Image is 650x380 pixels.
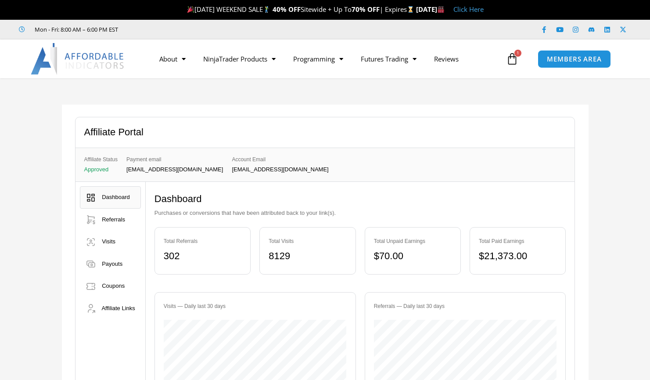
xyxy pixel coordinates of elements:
[126,166,223,173] p: [EMAIL_ADDRESS][DOMAIN_NAME]
[102,282,125,289] span: Coupons
[151,49,504,69] nav: Menu
[32,24,118,35] span: Mon - Fri: 8:00 AM – 6:00 PM EST
[514,50,521,57] span: 1
[269,247,346,265] div: 8129
[84,126,144,139] h2: Affiliate Portal
[130,25,262,34] iframe: Customer reviews powered by Trustpilot
[80,209,141,231] a: Referrals
[407,6,414,13] img: ⌛
[164,247,241,265] div: 302
[352,5,380,14] strong: 70% OFF
[126,155,223,164] span: Payment email
[80,297,141,320] a: Affiliate Links
[187,6,194,13] img: 🎉
[425,49,467,69] a: Reviews
[538,50,611,68] a: MEMBERS AREA
[269,236,346,246] div: Total Visits
[232,155,328,164] span: Account Email
[84,155,118,164] span: Affiliate Status
[493,46,531,72] a: 1
[164,236,241,246] div: Total Referrals
[479,250,527,261] bdi: 21,373.00
[284,49,352,69] a: Programming
[374,250,379,261] span: $
[232,166,328,173] p: [EMAIL_ADDRESS][DOMAIN_NAME]
[80,186,141,209] a: Dashboard
[102,261,122,267] span: Payouts
[194,49,284,69] a: NinjaTrader Products
[374,236,452,246] div: Total Unpaid Earnings
[101,305,135,311] span: Affiliate Links
[164,301,347,311] div: Visits — Daily last 30 days
[453,5,484,14] a: Click Here
[151,49,194,69] a: About
[102,216,125,223] span: Referrals
[80,275,141,297] a: Coupons
[479,236,557,246] div: Total Paid Earnings
[479,250,484,261] span: $
[154,208,566,218] p: Purchases or conversions that have been attributed back to your link(s).
[84,166,118,173] p: Approved
[273,5,301,14] strong: 40% OFF
[352,49,425,69] a: Futures Trading
[416,5,445,14] strong: [DATE]
[263,6,270,13] img: 🏌️‍♂️
[374,301,557,311] div: Referrals — Daily last 30 days
[80,253,141,275] a: Payouts
[374,250,403,261] bdi: 70.00
[154,193,566,206] h2: Dashboard
[102,194,130,200] span: Dashboard
[185,5,416,14] span: [DATE] WEEKEND SALE Sitewide + Up To | Expires
[80,231,141,253] a: Visits
[102,238,115,245] span: Visits
[31,43,125,75] img: LogoAI | Affordable Indicators – NinjaTrader
[438,6,444,13] img: 🏭
[547,56,602,62] span: MEMBERS AREA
